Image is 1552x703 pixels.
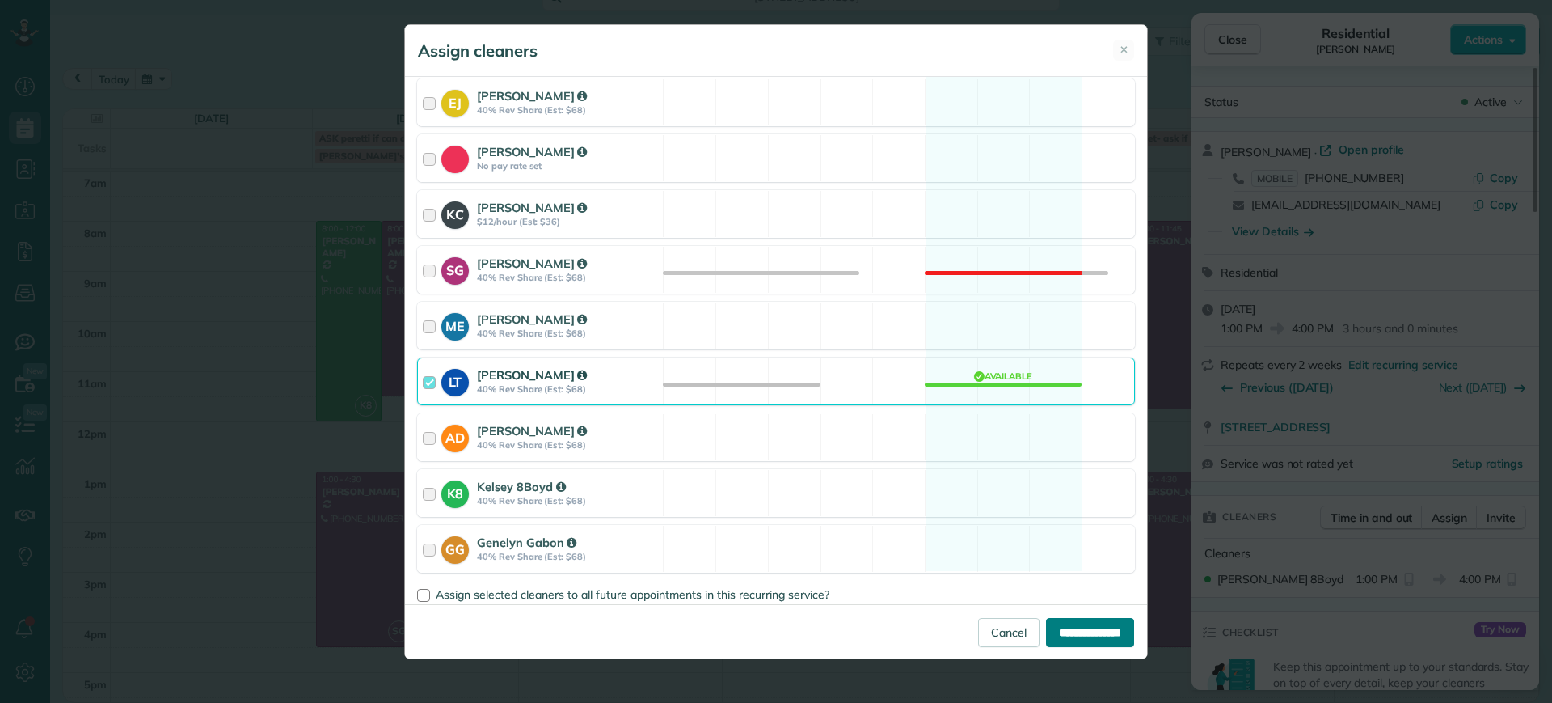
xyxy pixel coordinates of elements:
strong: [PERSON_NAME] [477,367,587,383]
strong: K8 [441,481,469,503]
strong: Genelyn Gabon [477,535,576,550]
strong: EJ [441,90,469,112]
strong: ME [441,313,469,336]
strong: 40% Rev Share (Est: $68) [477,104,658,116]
span: ✕ [1120,42,1128,57]
strong: $12/hour (Est: $36) [477,216,658,227]
strong: [PERSON_NAME] [477,88,587,104]
a: Cancel [978,618,1040,647]
strong: SG [441,257,469,280]
strong: KC [441,201,469,224]
span: Assign selected cleaners to all future appointments in this recurring service? [436,587,829,602]
strong: 40% Rev Share (Est: $68) [477,328,658,339]
strong: [PERSON_NAME] [477,144,587,159]
strong: No pay rate set [477,160,658,172]
strong: 40% Rev Share (Est: $68) [477,272,658,283]
strong: Kelsey 8Boyd [477,479,565,494]
strong: LT [441,369,469,392]
strong: AD [441,425,469,447]
strong: [PERSON_NAME] [477,311,587,327]
strong: 40% Rev Share (Est: $68) [477,495,658,506]
h5: Assign cleaners [418,40,538,62]
strong: [PERSON_NAME] [477,200,587,215]
strong: [PERSON_NAME] [477,256,587,271]
strong: 40% Rev Share (Est: $68) [477,551,658,562]
strong: [PERSON_NAME] [477,423,587,438]
strong: 40% Rev Share (Est: $68) [477,439,658,451]
strong: GG [441,536,469,559]
strong: 40% Rev Share (Est: $68) [477,383,658,395]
